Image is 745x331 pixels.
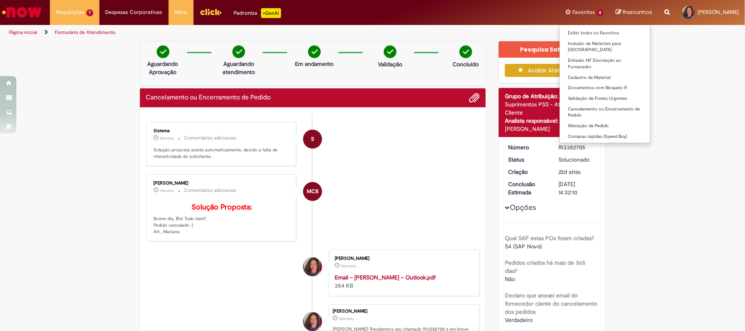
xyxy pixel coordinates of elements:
a: Rascunhos [616,9,652,16]
img: ServiceNow [1,4,43,20]
div: Pesquisa Satisfação [499,41,605,58]
a: Formulário de Atendimento [55,29,115,36]
a: Validação de Fretes Urgentes [560,94,650,103]
span: S4 (SAP Novo) [505,243,542,250]
a: Emissão NF Devolução ao Fornecedor [560,56,650,71]
a: Alteração de Pedido [560,122,650,131]
div: R13382705 [558,143,596,151]
dt: Status [502,155,552,164]
b: Qual SAP estas POs foram criadas? [505,234,594,242]
p: Aguardando Aprovação [143,60,183,76]
div: [DATE] 14:32:10 [558,180,596,196]
dt: Número [502,143,552,151]
img: check-circle-green.png [459,45,472,58]
b: Solução Proposta: [191,203,252,212]
a: Página inicial [9,29,37,36]
ul: Favoritos [559,25,650,143]
div: Anna Beatriz Alves Bernardino [303,257,322,276]
p: Concluído [452,60,479,68]
time: 18/08/2025 17:05:17 [160,136,174,141]
span: 19d atrás [160,188,174,193]
small: Comentários adicionais [185,135,237,142]
img: check-circle-green.png [308,45,321,58]
span: 8 [596,9,603,16]
span: Não [505,275,515,283]
time: 11/08/2025 10:05:16 [160,188,174,193]
p: Aguardando atendimento [219,60,259,76]
a: Compras rápidas (Speed Buy) [560,132,650,141]
span: 22d atrás [341,263,356,268]
a: Cadastro de Material [560,73,650,82]
time: 08/08/2025 14:32:07 [339,316,354,321]
span: 22d atrás [339,316,354,321]
span: 22d atrás [558,168,581,176]
span: MCB [307,182,319,201]
img: check-circle-green.png [384,45,396,58]
img: check-circle-green.png [157,45,169,58]
div: [PERSON_NAME] [333,309,475,314]
span: S [311,129,314,149]
a: Email – [PERSON_NAME] – Outlook.pdf [335,274,436,281]
dt: Criação [502,168,552,176]
b: Declaro que anexei email do fornecedor ciente do cancelamento dos pedidos [505,292,597,315]
p: Em andamento [295,60,333,68]
a: Exibir todos os Favoritos [560,29,650,38]
div: Suprimentos PSS - Atendimento ao Cliente [505,100,599,117]
img: click_logo_yellow_360x200.png [200,6,222,18]
div: Solucionado [558,155,596,164]
div: Analista responsável: [505,117,599,125]
button: Avaliar Atendimento [505,64,599,77]
span: Requisições [56,8,85,16]
div: 354 KB [335,273,471,290]
span: More [175,8,187,16]
img: check-circle-green.png [232,45,245,58]
div: Padroniza [234,8,281,18]
p: Bomm dia, Bia! Tudo bem? Pedido cancelado :) Att., Mariane [154,203,290,235]
div: 08/08/2025 14:32:07 [558,168,596,176]
a: Inclusão de Materiais para [GEOGRAPHIC_DATA] [560,39,650,54]
div: System [303,130,322,149]
span: Verdadeiro [505,316,533,324]
span: Despesas Corporativas [106,8,162,16]
span: Favoritos [572,8,595,16]
span: 12d atrás [160,136,174,141]
b: Pedidos criados há mais de 365 dias? [505,259,585,275]
p: Solução proposta aceita automaticamente, devido a falta de interatividade do solicitante. [154,147,290,160]
p: +GenAi [261,8,281,18]
small: Comentários adicionais [185,187,237,194]
a: Documentos com Bloqueio R [560,83,650,92]
a: Cancelamento ou Encerramento de Pedido [560,105,650,120]
div: [PERSON_NAME] [154,181,290,186]
span: 7 [86,9,93,16]
span: [PERSON_NAME] [698,9,739,16]
h2: Cancelamento ou Encerramento de Pedido Histórico de tíquete [146,94,271,101]
div: [PERSON_NAME] [505,125,599,133]
time: 08/08/2025 14:32:07 [558,168,581,176]
div: Anna Beatriz Alves Bernardino [303,312,322,331]
div: [PERSON_NAME] [335,256,471,261]
ul: Trilhas de página [6,25,491,40]
div: Grupo de Atribuição: [505,92,599,100]
time: 08/08/2025 14:29:47 [341,263,356,268]
p: Validação [378,60,402,68]
div: Mariane Cega Bianchessi [303,182,322,201]
div: Sistema [154,128,290,133]
span: Rascunhos [623,8,652,16]
dt: Conclusão Estimada [502,180,552,196]
button: Adicionar anexos [469,92,479,103]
